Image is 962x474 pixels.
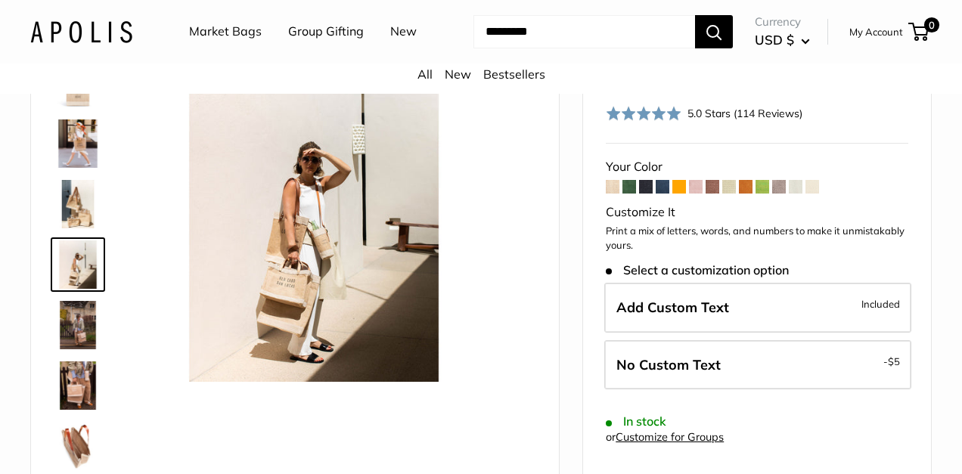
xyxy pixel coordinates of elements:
a: description_Effortless style that elevates every moment [51,237,105,292]
a: All [417,67,433,82]
span: $5 [888,355,900,367]
span: Select a customization option [606,263,788,277]
input: Search... [473,15,695,48]
a: 0 [910,23,929,41]
span: - [883,352,900,370]
span: Included [861,295,900,313]
a: New [445,67,471,82]
span: Currency [755,11,810,33]
img: description_The Original Market bag in its 4 native styles [54,180,102,228]
a: description_The Original Market bag in its 4 native styles [51,177,105,231]
a: Bestsellers [483,67,545,82]
img: description_Water resistant inner liner. [54,422,102,470]
p: Print a mix of letters, words, and numbers to make it unmistakably yours. [606,224,908,253]
button: Search [695,15,733,48]
a: description_Water resistant inner liner. [51,419,105,473]
a: Market Tote in Natural [51,116,105,171]
a: New [390,20,417,43]
button: USD $ [755,28,810,52]
a: Market Tote in Natural [51,358,105,413]
span: No Custom Text [616,356,721,373]
span: In stock [606,414,666,429]
div: 5.0 Stars (114 Reviews) [606,103,802,125]
span: 0 [924,17,939,33]
div: 5.0 Stars (114 Reviews) [687,105,802,122]
a: Market Tote in Natural [51,298,105,352]
a: Market Bags [189,20,262,43]
span: Add Custom Text [616,299,729,316]
label: Leave Blank [604,340,911,390]
img: Apolis [30,20,132,42]
img: description_Effortless style that elevates every moment [54,240,102,289]
div: Customize It [606,201,908,224]
a: My Account [849,23,903,41]
img: description_Effortless style that elevates every moment [152,59,475,382]
div: Your Color [606,156,908,178]
span: USD $ [755,32,794,48]
a: Group Gifting [288,20,364,43]
a: Customize for Groups [616,430,724,444]
label: Add Custom Text [604,283,911,333]
img: Market Tote in Natural [54,361,102,410]
img: Market Tote in Natural [54,119,102,168]
img: Market Tote in Natural [54,301,102,349]
div: or [606,427,724,448]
